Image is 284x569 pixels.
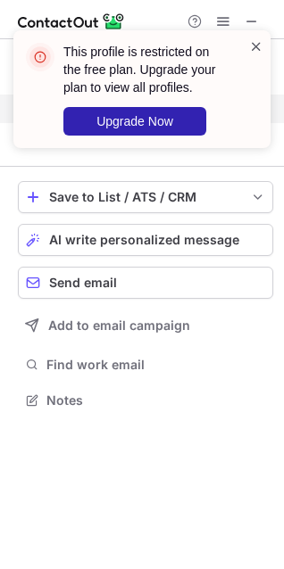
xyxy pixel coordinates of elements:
[18,224,273,256] button: AI write personalized message
[18,267,273,299] button: Send email
[63,107,206,136] button: Upgrade Now
[18,388,273,413] button: Notes
[48,318,190,333] span: Add to email campaign
[26,43,54,71] img: error
[46,357,266,373] span: Find work email
[49,233,239,247] span: AI write personalized message
[18,309,273,342] button: Add to email campaign
[96,114,173,128] span: Upgrade Now
[49,190,242,204] div: Save to List / ATS / CRM
[18,11,125,32] img: ContactOut v5.3.10
[49,276,117,290] span: Send email
[46,392,266,408] span: Notes
[63,43,228,96] header: This profile is restricted on the free plan. Upgrade your plan to view all profiles.
[18,352,273,377] button: Find work email
[18,181,273,213] button: save-profile-one-click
